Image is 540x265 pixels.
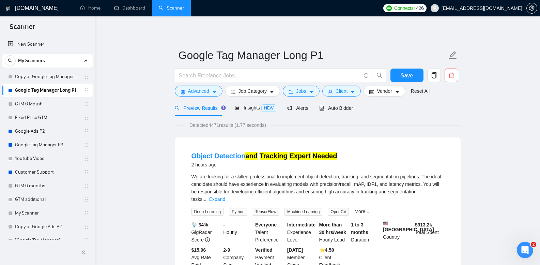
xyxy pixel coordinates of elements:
div: Hourly Load [318,221,350,244]
iframe: Intercom live chat [517,242,533,258]
a: setting [526,5,537,11]
span: We are looking for a skilled professional to implement object detection, tracking, and segmentati... [191,174,441,202]
div: GigRadar Score [190,221,222,244]
span: Deep Learning [191,208,224,216]
span: area-chart [235,105,240,110]
button: search [5,55,16,66]
a: Fixed Price GTM [15,111,80,124]
span: Vendor [377,87,392,95]
span: holder [84,238,89,243]
button: idcardVendorcaret-down [364,86,405,97]
a: New Scanner [8,38,87,51]
a: Google Ads P2 [15,124,80,138]
b: [DATE] [287,247,303,253]
span: holder [84,101,89,107]
span: info-circle [205,237,210,242]
b: Intermediate [287,222,315,227]
span: My Scanners [18,54,45,68]
span: holder [84,224,89,230]
span: caret-down [212,89,217,94]
button: Save [390,69,423,82]
span: search [5,58,15,63]
span: Alerts [287,105,308,111]
span: caret-down [350,89,355,94]
span: copy [428,72,441,78]
span: setting [181,89,185,94]
span: holder [84,88,89,93]
span: setting [527,5,537,11]
input: Search Freelance Jobs... [179,71,361,80]
span: double-left [81,249,88,256]
b: 2-9 [223,247,230,253]
span: user [328,89,333,94]
div: Talent Preference [254,221,286,244]
span: search [373,72,386,78]
span: delete [445,72,458,78]
span: Auto Bidder [319,105,353,111]
span: caret-down [309,89,314,94]
mark: Expert [289,152,310,160]
span: bars [231,89,236,94]
a: Copy of Google Ads P2 [15,220,80,234]
span: holder [84,183,89,189]
div: Duration [350,221,382,244]
button: search [373,69,386,82]
span: holder [84,156,89,161]
mark: Needed [312,152,337,160]
span: holder [84,115,89,120]
button: copy [427,69,441,82]
b: - [223,222,225,227]
b: $15.96 [191,247,206,253]
a: GTM 6 months [15,179,80,193]
img: 🇺🇸 [383,221,388,226]
b: Everyone [255,222,277,227]
button: folderJobscaret-down [283,86,320,97]
a: Google Tag Manager P3 [15,138,80,152]
mark: and [245,152,258,160]
span: caret-down [269,89,274,94]
div: Experience Level [286,221,318,244]
button: delete [445,69,458,82]
span: Scanner [4,22,41,36]
a: GTM additional [15,193,80,206]
span: idcard [369,89,374,94]
span: 426 [416,4,423,12]
span: search [175,106,180,111]
button: userClientcaret-down [322,86,361,97]
button: barsJob Categorycaret-down [225,86,280,97]
img: upwork-logo.png [386,5,392,11]
img: logo [6,3,11,14]
b: 📡 34% [191,222,208,227]
span: edit [448,51,457,60]
span: folder [289,89,293,94]
span: user [432,6,437,11]
span: Job Category [238,87,267,95]
b: More than 30 hrs/week [319,222,346,235]
a: Customer Support [15,165,80,179]
span: Jobs [296,87,306,95]
span: holder [84,210,89,216]
span: Python [229,208,247,216]
div: 2 hours ago [191,161,337,169]
b: Verified [255,247,273,253]
span: NEW [261,104,276,112]
a: Youtube Video [15,152,80,165]
b: 1 to 3 months [351,222,368,235]
div: Total Spent [414,221,446,244]
a: homeHome [80,5,101,11]
span: OpenCV [328,208,349,216]
b: [GEOGRAPHIC_DATA] [383,221,434,232]
span: info-circle [364,73,368,78]
span: Client [336,87,348,95]
span: holder [84,129,89,134]
li: New Scanner [2,38,93,51]
div: Country [382,221,414,244]
button: settingAdvancedcaret-down [175,86,222,97]
a: Reset All [411,87,430,95]
div: Tooltip anchor [220,105,227,111]
div: Hourly [222,221,254,244]
span: holder [84,197,89,202]
span: holder [84,170,89,175]
span: TensorFlow [253,208,279,216]
span: holder [84,74,89,79]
